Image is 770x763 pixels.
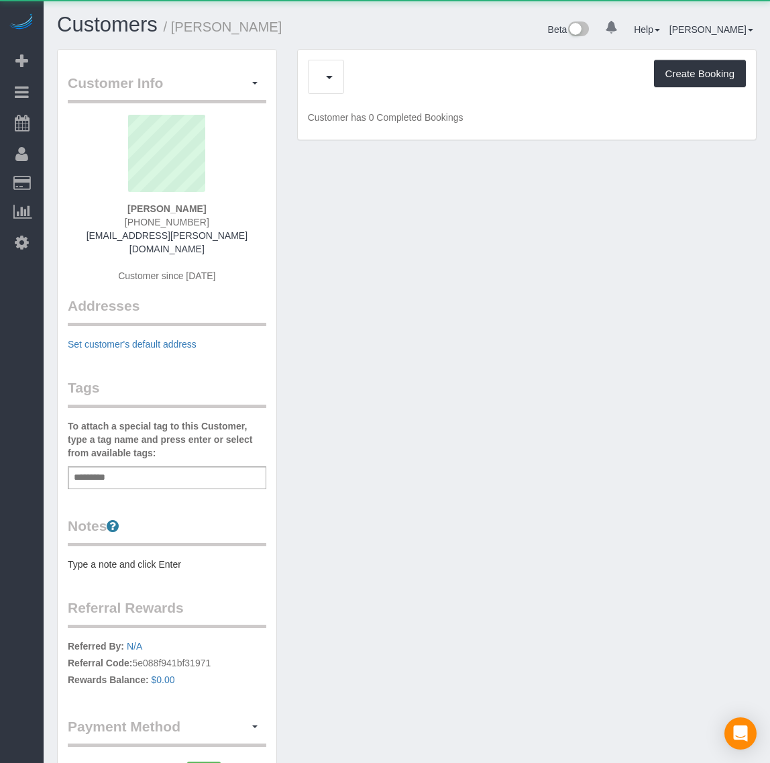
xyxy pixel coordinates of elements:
[87,230,248,254] a: [EMAIL_ADDRESS][PERSON_NAME][DOMAIN_NAME]
[68,378,266,408] legend: Tags
[68,717,266,747] legend: Payment Method
[68,516,266,546] legend: Notes
[127,203,206,214] strong: [PERSON_NAME]
[669,24,753,35] a: [PERSON_NAME]
[68,598,266,628] legend: Referral Rewards
[68,656,132,670] label: Referral Code:
[548,24,590,35] a: Beta
[68,558,266,571] pre: Type a note and click Enter
[68,640,266,690] p: 5e088f941bf31971
[68,419,266,460] label: To attach a special tag to this Customer, type a tag name and press enter or select from availabl...
[308,111,746,124] p: Customer has 0 Completed Bookings
[567,21,589,39] img: New interface
[68,73,266,103] legend: Customer Info
[118,270,215,281] span: Customer since [DATE]
[164,19,282,34] small: / [PERSON_NAME]
[125,217,209,227] span: [PHONE_NUMBER]
[68,640,124,653] label: Referred By:
[57,13,158,36] a: Customers
[8,13,35,32] img: Automaid Logo
[724,717,757,750] div: Open Intercom Messenger
[654,60,746,88] button: Create Booking
[152,674,175,685] a: $0.00
[68,339,197,350] a: Set customer's default address
[127,641,142,652] a: N/A
[68,673,149,686] label: Rewards Balance:
[634,24,660,35] a: Help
